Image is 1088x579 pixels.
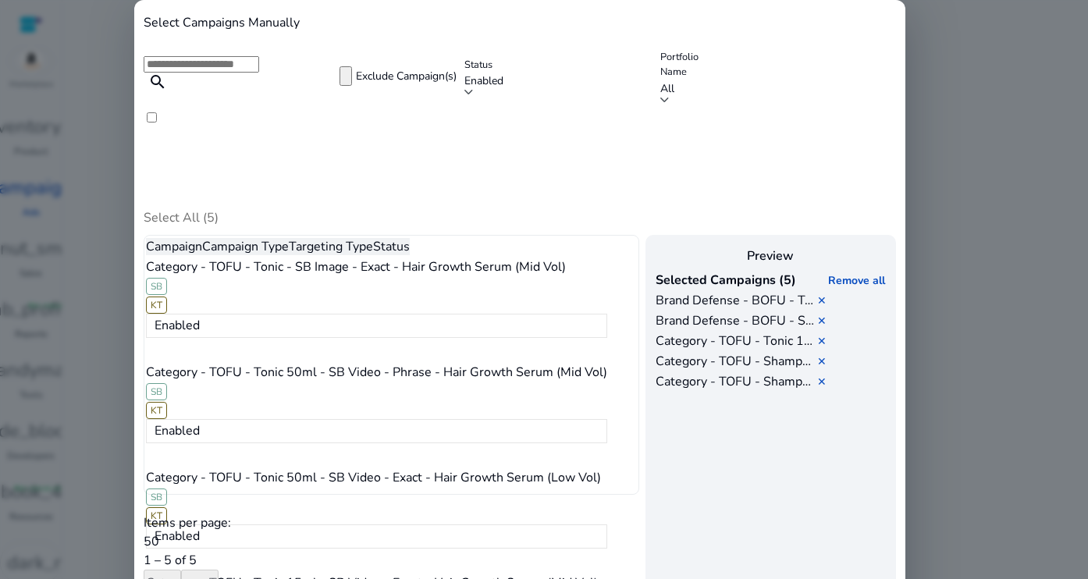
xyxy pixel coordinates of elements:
mat-label: Status [464,58,492,72]
a: ✕ [817,314,833,329]
a: Remove all [828,273,891,288]
span: SB [146,278,167,295]
mat-label: Portfolio Name [660,50,699,79]
div: 50 [144,532,639,551]
span: KT [146,402,167,419]
a: ✕ [817,293,833,308]
td: Category - TOFU - Shampoo - SB Video - Exact - Hair Growth Shampoo (Mid Vol) [655,351,816,371]
h4: Preview [653,249,888,264]
span: KT [146,297,167,314]
span: KT [146,507,167,524]
a: ✕ [817,334,833,349]
mat-icon: search [148,73,167,91]
span: SB [146,383,167,400]
span: enabled [464,73,503,88]
mat-cell: Category - TOFU - Tonic 50ml - SB Video - Phrase - Hair Growth Serum (Mid Vol) [146,364,607,381]
mat-icon: add [588,446,607,465]
h4: Select Campaigns Manually [144,16,896,30]
mat-header-cell: Targeting Type [289,238,373,255]
td: Category - TOFU - Shampoo - SB Video - Exact - Hair Loss Shampoo [655,371,816,392]
mat-cell: Category - TOFU - Tonic 50ml - SB Video - Exact - Hair Growth Serum (Low Vol) [146,469,601,486]
span: Exclude Campaign(s) [356,69,457,84]
span: All [660,81,674,96]
div: 1 – 5 of 5 [144,551,639,570]
a: ✕ [817,375,833,389]
mat-header-cell: Status [373,238,410,255]
th: Selected Campaigns (5) [655,270,797,290]
td: Brand Defense - BOFU - Shampoo - SB Video - Exact, Phrase [655,311,816,331]
span: Select All (5) [144,209,219,226]
a: ✕ [817,354,833,369]
mat-icon: add [588,341,607,360]
span: SB [146,488,167,506]
td: Brand Defense - BOFU - Tonic 50ml - SB Video - Exact, Phrase [655,290,816,311]
h4: enabled [155,424,200,439]
h4: enabled [155,318,200,333]
div: Items per page: [144,513,639,532]
mat-header-cell: Campaign Type [202,238,289,255]
td: Category - TOFU - Tonic 15ml - SB Video - Exact - Hair Growth Serum (Mid Vol) [655,331,816,351]
mat-header-cell: Campaign [146,238,202,255]
mat-cell: Category - TOFU - Tonic - SB Image - Exact - Hair Growth Serum (Mid Vol) [146,258,566,275]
